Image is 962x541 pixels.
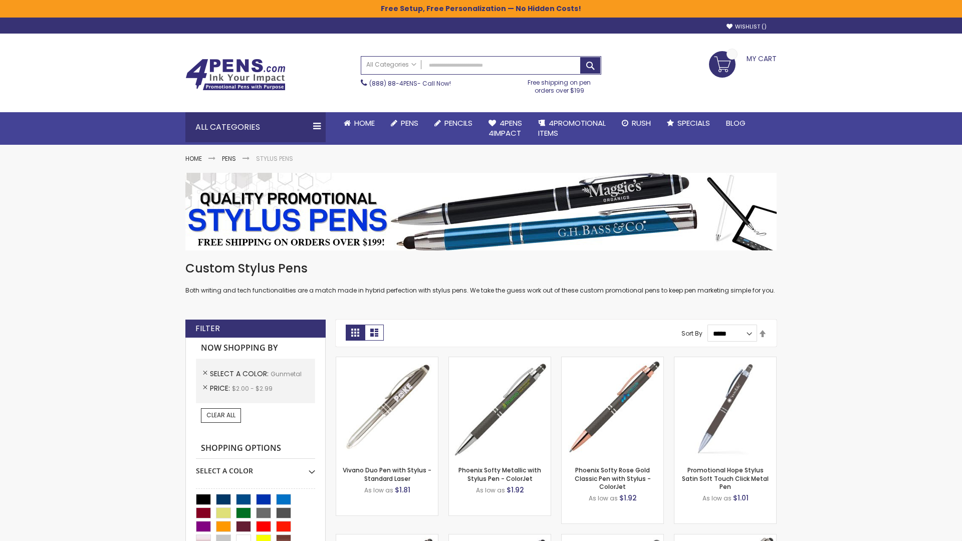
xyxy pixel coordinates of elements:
span: 4Pens 4impact [489,118,522,138]
a: Rush [614,112,659,134]
a: Phoenix Softy Metallic with Stylus Pen - ColorJet-Gunmetal [449,357,551,365]
strong: Grid [346,325,365,341]
span: $2.00 - $2.99 [232,384,273,393]
span: As low as [702,494,732,502]
span: Price [210,383,232,393]
img: Phoenix Softy Metallic with Stylus Pen - ColorJet-Gunmetal [449,357,551,459]
span: Select A Color [210,369,271,379]
a: Pencils [426,112,480,134]
a: Phoenix Softy Rose Gold Classic Pen with Stylus - ColorJet-Gunmetal [562,357,663,365]
a: Vivano Duo Pen with Stylus - Standard Laser [343,466,431,482]
strong: Stylus Pens [256,154,293,163]
a: Specials [659,112,718,134]
strong: Shopping Options [196,438,315,459]
span: As low as [364,486,393,494]
a: Wishlist [727,23,767,31]
a: Blog [718,112,754,134]
span: Clear All [206,411,235,419]
a: Home [185,154,202,163]
img: 4Pens Custom Pens and Promotional Products [185,59,286,91]
strong: Now Shopping by [196,338,315,359]
img: Phoenix Softy Rose Gold Classic Pen with Stylus - ColorJet-Gunmetal [562,357,663,459]
a: (888) 88-4PENS [369,79,417,88]
a: Home [336,112,383,134]
a: 4Pens4impact [480,112,530,145]
div: All Categories [185,112,326,142]
span: Pencils [444,118,472,128]
span: $1.92 [619,493,637,503]
a: All Categories [361,57,421,73]
a: 4PROMOTIONALITEMS [530,112,614,145]
span: Blog [726,118,746,128]
a: Pens [222,154,236,163]
span: As low as [476,486,505,494]
a: Phoenix Softy Rose Gold Classic Pen with Stylus - ColorJet [575,466,651,490]
span: - Call Now! [369,79,451,88]
a: Promotional Hope Stylus Satin Soft Touch Click Metal Pen-Gunmetal [674,357,776,365]
span: Specials [677,118,710,128]
a: Vivano Duo Pen with Stylus - Standard Laser-Gunmetal [336,357,438,365]
div: Free shipping on pen orders over $199 [518,75,602,95]
a: Clear All [201,408,241,422]
a: Pens [383,112,426,134]
span: 4PROMOTIONAL ITEMS [538,118,606,138]
span: $1.92 [507,485,524,495]
span: Pens [401,118,418,128]
a: Promotional Hope Stylus Satin Soft Touch Click Metal Pen [682,466,769,490]
span: Rush [632,118,651,128]
div: Select A Color [196,459,315,476]
span: $1.81 [395,485,410,495]
span: As low as [589,494,618,502]
span: $1.01 [733,493,749,503]
span: Gunmetal [271,370,302,378]
strong: Filter [195,323,220,334]
span: Home [354,118,375,128]
h1: Custom Stylus Pens [185,260,777,277]
img: Promotional Hope Stylus Satin Soft Touch Click Metal Pen-Gunmetal [674,357,776,459]
img: Vivano Duo Pen with Stylus - Standard Laser-Gunmetal [336,357,438,459]
a: Phoenix Softy Metallic with Stylus Pen - ColorJet [458,466,541,482]
div: Both writing and tech functionalities are a match made in hybrid perfection with stylus pens. We ... [185,260,777,295]
img: Stylus Pens [185,173,777,250]
label: Sort By [681,329,702,338]
span: All Categories [366,61,416,69]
